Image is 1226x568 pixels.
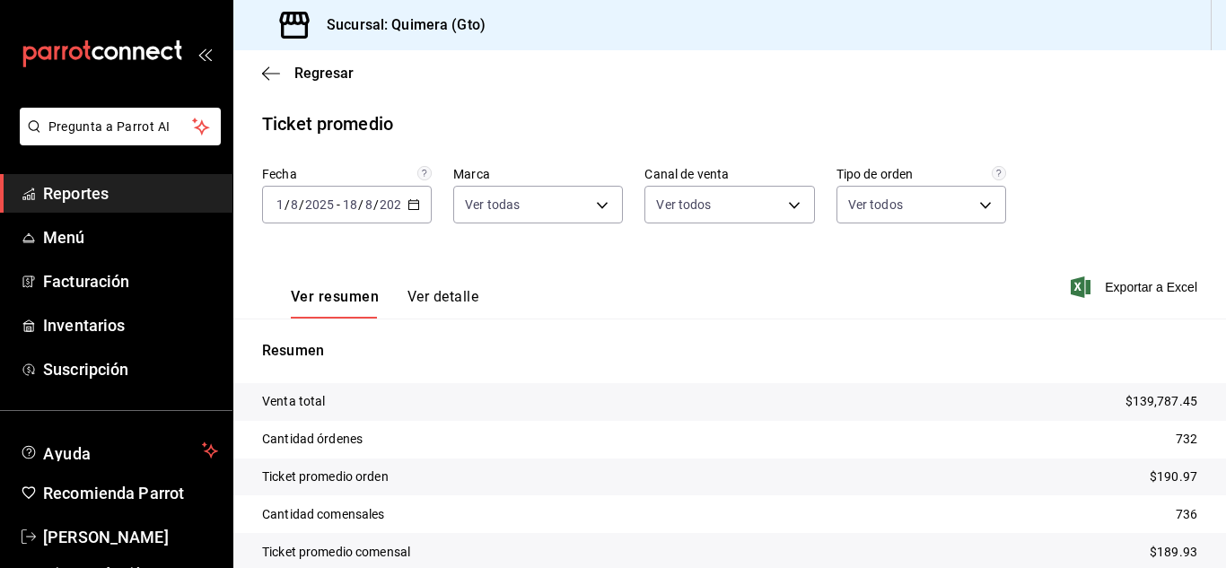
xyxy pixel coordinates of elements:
[364,197,373,212] input: --
[1176,430,1197,449] p: 732
[1176,505,1197,524] p: 736
[1074,276,1197,298] button: Exportar a Excel
[262,110,393,137] div: Ticket promedio
[262,468,389,486] p: Ticket promedio orden
[43,357,218,381] span: Suscripción
[43,225,218,249] span: Menú
[656,196,711,214] span: Ver todos
[43,269,218,293] span: Facturación
[1150,543,1197,562] p: $189.93
[644,168,814,180] label: Canal de venta
[262,340,1197,362] p: Resumen
[417,166,432,180] svg: Información delimitada a máximo 62 días.
[262,65,354,82] button: Regresar
[291,288,478,319] div: navigation tabs
[337,197,340,212] span: -
[407,288,478,319] button: Ver detalle
[379,197,409,212] input: ----
[20,108,221,145] button: Pregunta a Parrot AI
[312,14,486,36] h3: Sucursal: Quimera (Gto)
[291,288,379,319] button: Ver resumen
[276,197,285,212] input: --
[304,197,335,212] input: ----
[262,392,325,411] p: Venta total
[262,543,410,562] p: Ticket promedio comensal
[48,118,193,136] span: Pregunta a Parrot AI
[290,197,299,212] input: --
[43,525,218,549] span: [PERSON_NAME]
[342,197,358,212] input: --
[262,430,363,449] p: Cantidad órdenes
[992,166,1006,180] svg: Todas las órdenes contabilizan 1 comensal a excepción de órdenes de mesa con comensales obligator...
[43,440,195,461] span: Ayuda
[465,196,520,214] span: Ver todas
[285,197,290,212] span: /
[836,168,1006,180] label: Tipo de orden
[43,481,218,505] span: Recomienda Parrot
[197,47,212,61] button: open_drawer_menu
[373,197,379,212] span: /
[294,65,354,82] span: Regresar
[262,505,385,524] p: Cantidad comensales
[453,168,623,180] label: Marca
[43,181,218,205] span: Reportes
[1125,392,1197,411] p: $139,787.45
[262,168,432,180] label: Fecha
[13,130,221,149] a: Pregunta a Parrot AI
[1150,468,1197,486] p: $190.97
[848,196,903,214] span: Ver todos
[299,197,304,212] span: /
[43,313,218,337] span: Inventarios
[358,197,363,212] span: /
